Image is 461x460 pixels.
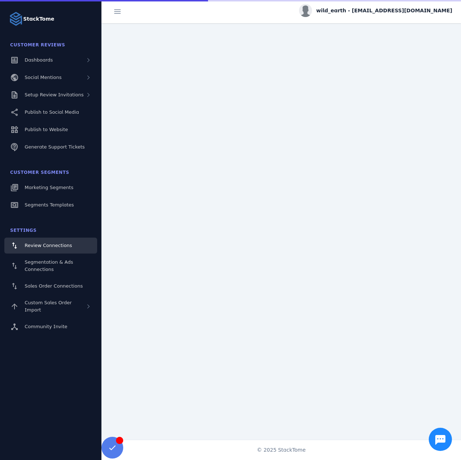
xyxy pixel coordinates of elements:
span: Marketing Segments [25,185,73,190]
span: Custom Sales Order Import [25,300,72,313]
span: © 2025 StackTome [257,446,306,454]
span: Setup Review Invitations [25,92,84,97]
span: Customer Segments [10,170,69,175]
a: Community Invite [4,319,97,335]
span: Customer Reviews [10,42,65,47]
strong: StackTome [23,15,54,23]
a: Review Connections [4,238,97,254]
span: Sales Order Connections [25,283,83,289]
a: Publish to Social Media [4,104,97,120]
span: Segmentation & Ads Connections [25,259,73,272]
a: Marketing Segments [4,180,97,196]
img: profile.jpg [299,4,312,17]
span: Community Invite [25,324,67,329]
img: Logo image [9,12,23,26]
a: Segments Templates [4,197,97,213]
span: Social Mentions [25,75,62,80]
span: Generate Support Tickets [25,144,85,150]
a: Sales Order Connections [4,278,97,294]
span: Publish to Social Media [25,109,79,115]
span: wild_earth - [EMAIL_ADDRESS][DOMAIN_NAME] [316,7,452,14]
button: wild_earth - [EMAIL_ADDRESS][DOMAIN_NAME] [299,4,452,17]
span: Review Connections [25,243,72,248]
a: Generate Support Tickets [4,139,97,155]
span: Publish to Website [25,127,68,132]
a: Segmentation & Ads Connections [4,255,97,277]
a: Publish to Website [4,122,97,138]
span: Settings [10,228,37,233]
span: Dashboards [25,57,53,63]
span: Segments Templates [25,202,74,208]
